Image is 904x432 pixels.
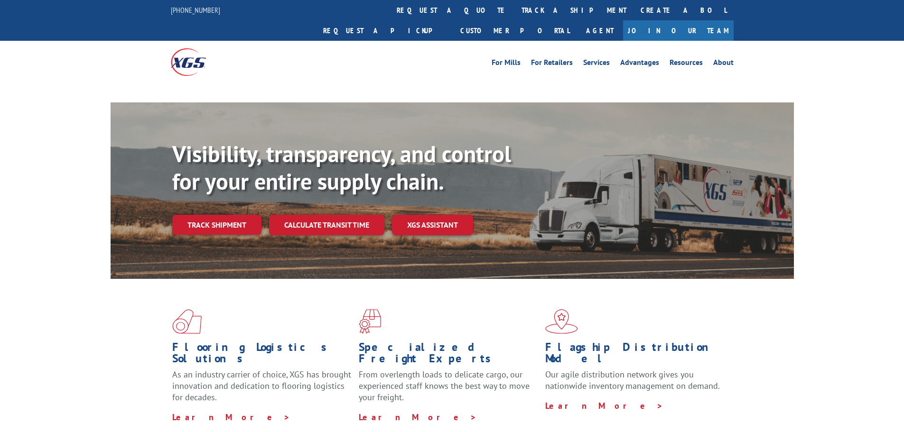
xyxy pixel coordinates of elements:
[359,309,381,334] img: xgs-icon-focused-on-flooring-red
[545,400,663,411] a: Learn More >
[670,59,703,69] a: Resources
[583,59,610,69] a: Services
[531,59,573,69] a: For Retailers
[545,309,578,334] img: xgs-icon-flagship-distribution-model-red
[172,341,352,369] h1: Flooring Logistics Solutions
[172,139,511,196] b: Visibility, transparency, and control for your entire supply chain.
[545,369,720,391] span: Our agile distribution network gives you nationwide inventory management on demand.
[359,341,538,369] h1: Specialized Freight Experts
[577,20,623,41] a: Agent
[316,20,453,41] a: Request a pickup
[492,59,521,69] a: For Mills
[172,309,202,334] img: xgs-icon-total-supply-chain-intelligence-red
[713,59,734,69] a: About
[269,215,384,235] a: Calculate transit time
[359,369,538,411] p: From overlength loads to delicate cargo, our experienced staff knows the best way to move your fr...
[545,341,725,369] h1: Flagship Distribution Model
[172,369,351,403] span: As an industry carrier of choice, XGS has brought innovation and dedication to flooring logistics...
[392,215,473,235] a: XGS ASSISTANT
[359,412,477,423] a: Learn More >
[453,20,577,41] a: Customer Portal
[620,59,659,69] a: Advantages
[623,20,734,41] a: Join Our Team
[172,412,290,423] a: Learn More >
[172,215,261,235] a: Track shipment
[171,5,220,15] a: [PHONE_NUMBER]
